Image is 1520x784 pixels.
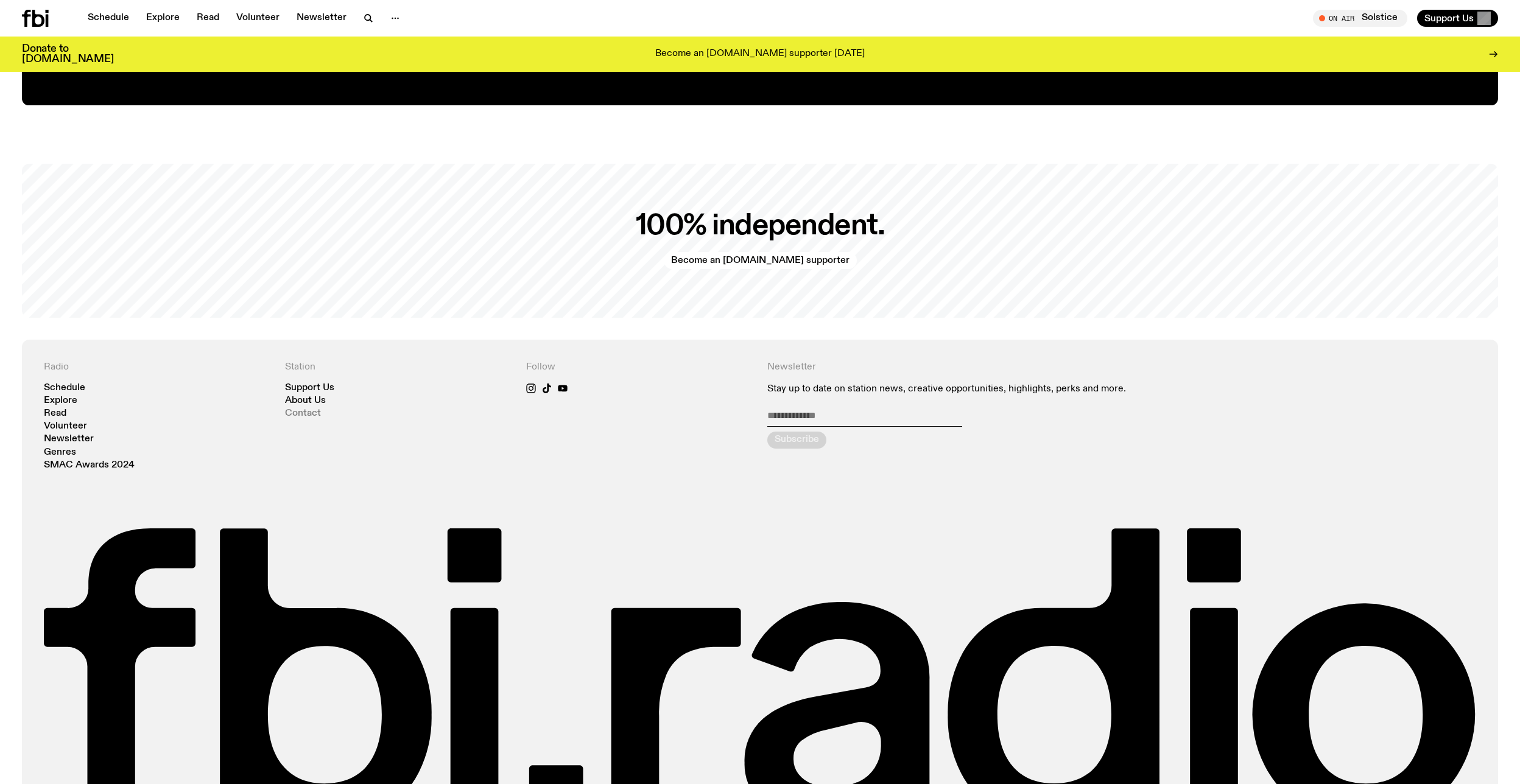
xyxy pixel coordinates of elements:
[655,49,865,60] p: Become an [DOMAIN_NAME] supporter [DATE]
[44,362,270,373] h4: Radio
[1313,10,1407,27] button: On AirSolstice
[44,409,66,418] a: Read
[1417,10,1498,27] button: Support Us
[285,362,512,373] h4: Station
[767,383,1235,395] p: Stay up to date on station news, creative opportunities, highlights, perks and more.
[636,212,885,240] h2: 100% independent.
[44,435,94,444] a: Newsletter
[139,10,187,27] a: Explore
[767,362,1235,373] h4: Newsletter
[285,409,321,418] a: Contact
[80,10,136,27] a: Schedule
[44,396,77,405] a: Explore
[289,10,354,27] a: Newsletter
[44,422,87,431] a: Volunteer
[526,362,753,373] h4: Follow
[1424,13,1474,24] span: Support Us
[664,252,857,269] a: Become an [DOMAIN_NAME] supporter
[44,448,76,457] a: Genres
[767,432,826,449] button: Subscribe
[285,396,326,405] a: About Us
[189,10,227,27] a: Read
[229,10,287,27] a: Volunteer
[285,383,334,393] a: Support Us
[44,461,135,470] a: SMAC Awards 2024
[22,44,114,65] h3: Donate to [DOMAIN_NAME]
[44,383,85,393] a: Schedule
